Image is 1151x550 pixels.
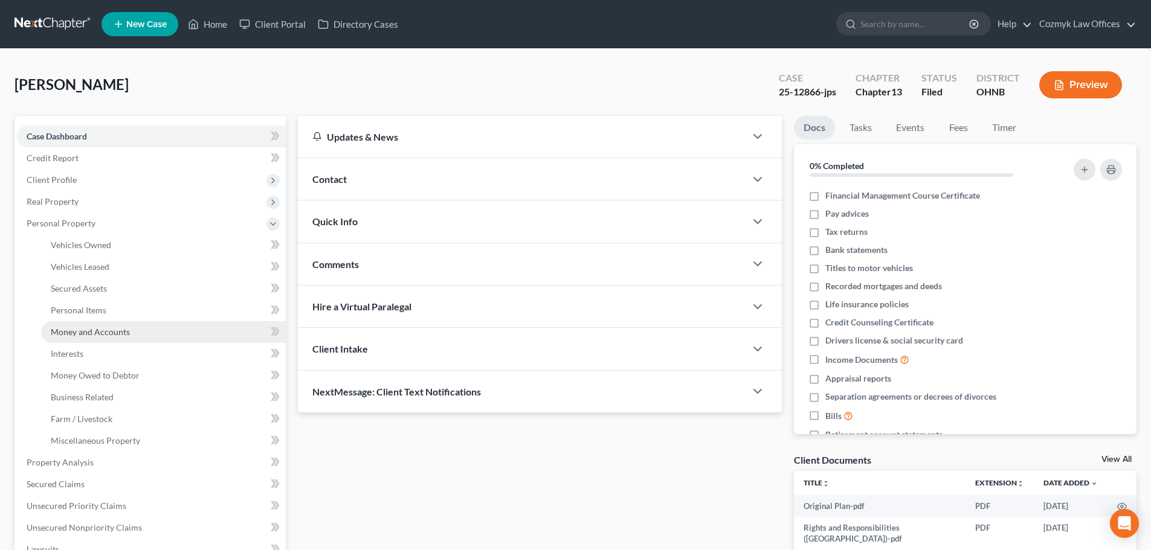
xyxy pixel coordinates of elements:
div: Filed [921,85,957,99]
i: unfold_more [1017,480,1024,487]
a: Titleunfold_more [804,478,830,487]
span: Farm / Livestock [51,414,112,424]
td: Original Plan-pdf [794,495,966,517]
a: Personal Items [41,299,286,321]
span: Property Analysis [27,457,94,467]
td: PDF [966,517,1034,550]
a: Help [991,13,1032,35]
span: Unsecured Priority Claims [27,500,126,511]
button: Preview [1039,71,1122,98]
strong: 0% Completed [810,161,864,171]
span: Case Dashboard [27,131,87,141]
i: expand_more [1091,480,1098,487]
a: Home [182,13,233,35]
span: [PERSON_NAME] [15,75,129,93]
span: Credit Counseling Certificate [825,316,933,328]
span: Titles to motor vehicles [825,262,913,274]
span: NextMessage: Client Text Notifications [312,386,481,397]
span: Miscellaneous Property [51,435,140,446]
a: Timer [982,116,1026,139]
span: Unsecured Nonpriority Claims [27,522,142,532]
span: Interests [51,348,83,359]
span: Comments [312,258,359,270]
span: Tax returns [825,226,868,238]
span: Personal Property [27,218,95,228]
td: PDF [966,495,1034,517]
a: Money and Accounts [41,321,286,343]
span: Vehicles Leased [51,261,109,272]
a: Farm / Livestock [41,408,286,430]
a: Secured Claims [17,473,286,495]
span: Bills [825,410,842,422]
span: Client Profile [27,174,77,185]
span: 13 [891,86,902,97]
td: [DATE] [1034,517,1107,550]
span: Secured Assets [51,283,107,293]
span: Retirement account statements [825,429,943,441]
span: Drivers license & social security card [825,334,963,347]
span: Quick Info [312,216,358,227]
a: Case Dashboard [17,126,286,147]
div: District [976,71,1020,85]
a: Business Related [41,386,286,408]
span: Life insurance policies [825,298,909,310]
span: Personal Items [51,305,106,315]
span: Income Documents [825,354,898,366]
span: Real Property [27,196,79,206]
span: Bank statements [825,244,888,256]
a: Fees [939,116,978,139]
div: OHNB [976,85,1020,99]
a: Vehicles Owned [41,234,286,256]
td: [DATE] [1034,495,1107,517]
div: Case [779,71,836,85]
i: unfold_more [822,480,830,487]
a: Date Added expand_more [1043,478,1098,487]
a: Cozmyk Law Offices [1033,13,1136,35]
a: Directory Cases [312,13,404,35]
span: Business Related [51,392,114,402]
a: Extensionunfold_more [975,478,1024,487]
span: Recorded mortgages and deeds [825,280,942,292]
a: Credit Report [17,147,286,169]
span: Separation agreements or decrees of divorces [825,391,996,403]
div: Updates & News [312,130,731,143]
span: Money Owed to Debtor [51,370,140,380]
a: Unsecured Nonpriority Claims [17,517,286,539]
div: Client Documents [794,453,871,466]
a: Miscellaneous Property [41,430,286,452]
span: Pay advices [825,208,869,220]
span: New Case [126,20,167,29]
span: Client Intake [312,343,368,354]
div: Open Intercom Messenger [1110,509,1139,538]
span: Secured Claims [27,479,85,489]
a: Vehicles Leased [41,256,286,278]
a: Events [886,116,934,139]
div: 25-12866-jps [779,85,836,99]
span: Financial Management Course Certificate [825,190,980,202]
a: Tasks [840,116,882,139]
a: Docs [794,116,835,139]
input: Search by name... [860,13,971,35]
span: Vehicles Owned [51,240,111,250]
div: Status [921,71,957,85]
a: Client Portal [233,13,312,35]
div: Chapter [856,71,902,85]
a: Unsecured Priority Claims [17,495,286,517]
span: Credit Report [27,153,79,163]
div: Chapter [856,85,902,99]
td: Rights and Responsibilities ([GEOGRAPHIC_DATA])-pdf [794,517,966,550]
a: Interests [41,343,286,365]
span: Contact [312,173,347,185]
a: Money Owed to Debtor [41,365,286,386]
span: Appraisal reports [825,373,891,385]
a: View All [1101,455,1132,464]
span: Money and Accounts [51,327,130,337]
a: Property Analysis [17,452,286,473]
span: Hire a Virtual Paralegal [312,301,411,312]
a: Secured Assets [41,278,286,299]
